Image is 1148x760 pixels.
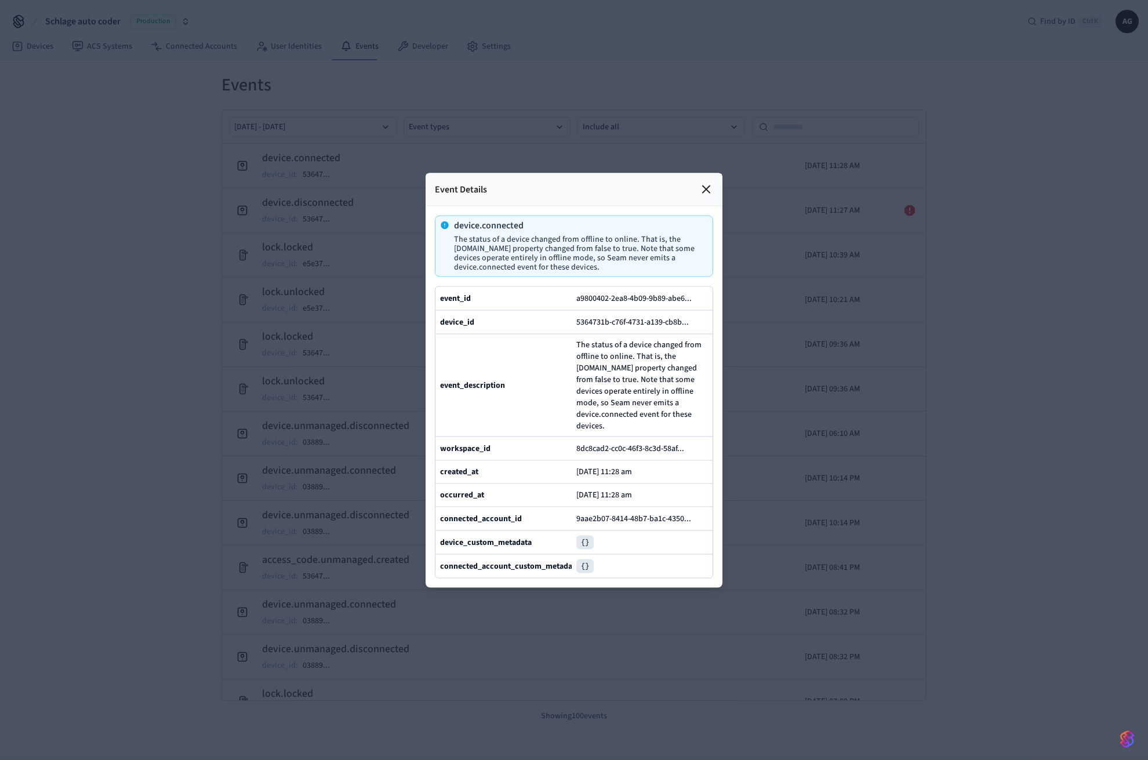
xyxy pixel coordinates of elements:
[440,292,471,304] b: event_id
[574,291,703,305] button: a9800402-2ea8-4b09-9b89-abe6...
[435,182,487,196] p: Event Details
[574,441,696,455] button: 8dc8cad2-cc0c-46f3-8c3d-58af...
[574,315,700,329] button: 5364731b-c76f-4731-a139-cb8b...
[576,490,632,500] p: [DATE] 11:28 am
[440,466,478,478] b: created_at
[440,489,484,501] b: occurred_at
[440,379,505,391] b: event_description
[440,536,532,548] b: device_custom_metadata
[454,220,703,230] p: device.connected
[576,535,594,549] pre: {}
[440,442,491,454] b: workspace_id
[576,559,594,573] pre: {}
[576,467,632,477] p: [DATE] 11:28 am
[1120,730,1134,748] img: SeamLogoGradient.69752ec5.svg
[440,560,579,572] b: connected_account_custom_metadata
[454,234,703,271] p: The status of a device changed from offline to online. That is, the [DOMAIN_NAME] property change...
[440,512,522,524] b: connected_account_id
[440,316,474,328] b: device_id
[576,339,708,431] span: The status of a device changed from offline to online. That is, the [DOMAIN_NAME] property change...
[574,511,703,525] button: 9aae2b07-8414-48b7-ba1c-4350...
